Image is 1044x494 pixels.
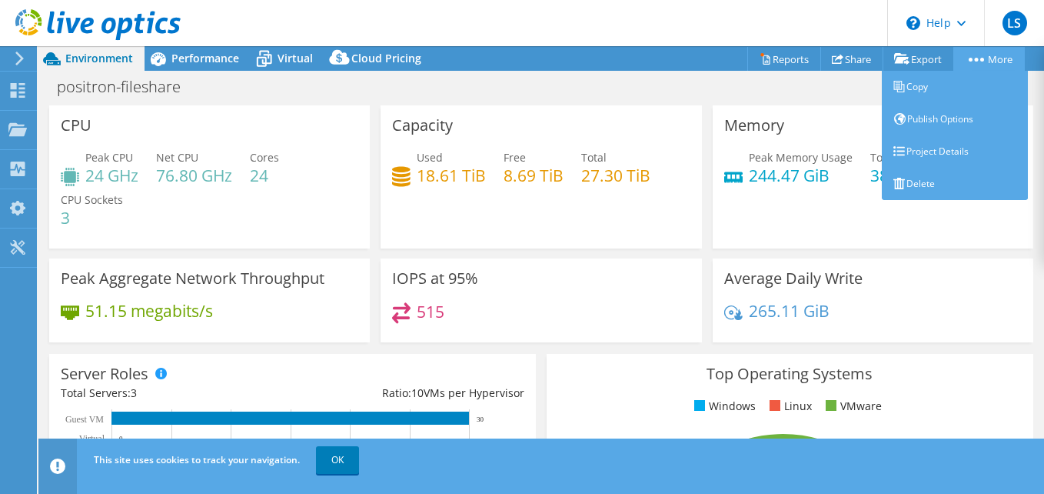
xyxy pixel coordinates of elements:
span: This site uses cookies to track your navigation. [94,453,300,466]
span: Cloud Pricing [351,51,421,65]
a: Delete [882,168,1028,200]
h3: Server Roles [61,365,148,382]
span: Used [417,150,443,165]
text: Virtual [79,433,105,444]
h3: IOPS at 95% [392,270,478,287]
h3: Average Daily Write [724,270,863,287]
span: LS [1002,11,1027,35]
a: Project Details [882,135,1028,168]
h4: 3 [61,209,123,226]
h3: Peak Aggregate Network Throughput [61,270,324,287]
a: Publish Options [882,103,1028,135]
span: Virtual [278,51,313,65]
span: Peak Memory Usage [749,150,853,165]
h4: 76.80 GHz [156,167,232,184]
span: Total Memory [870,150,941,165]
span: Performance [171,51,239,65]
a: OK [316,446,359,474]
h3: Top Operating Systems [558,365,1022,382]
span: Cores [250,150,279,165]
h4: 515 [417,303,444,320]
h4: 382.86 GiB [870,167,951,184]
span: CPU Sockets [61,192,123,207]
h3: CPU [61,117,91,134]
h4: 51.15 megabits/s [85,302,213,319]
h4: 24 GHz [85,167,138,184]
text: Guest VM [65,414,104,425]
a: Export [883,47,954,71]
h4: 27.30 TiB [581,167,650,184]
a: Reports [747,47,821,71]
h3: Capacity [392,117,453,134]
li: VMware [822,398,882,415]
h4: 18.61 TiB [417,167,486,184]
a: Share [820,47,883,71]
h4: 8.69 TiB [504,167,564,184]
span: 3 [131,386,137,400]
span: Net CPU [156,150,198,165]
h4: 244.47 GiB [749,167,853,184]
h4: 24 [250,167,279,184]
div: Total Servers: [61,385,292,402]
text: 0 [119,435,123,442]
h4: 265.11 GiB [749,302,830,319]
text: 30 [477,416,484,423]
span: Peak CPU [85,150,133,165]
h3: Memory [724,117,784,134]
svg: \n [906,16,920,30]
li: Linux [766,398,812,415]
a: Copy [882,71,1028,103]
span: Environment [65,51,133,65]
span: Free [504,150,526,165]
h1: positron-fileshare [50,78,204,95]
span: Total [581,150,607,165]
a: More [953,47,1025,71]
span: 10 [411,386,424,400]
li: Windows [690,398,756,415]
div: Ratio: VMs per Hypervisor [292,385,524,402]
